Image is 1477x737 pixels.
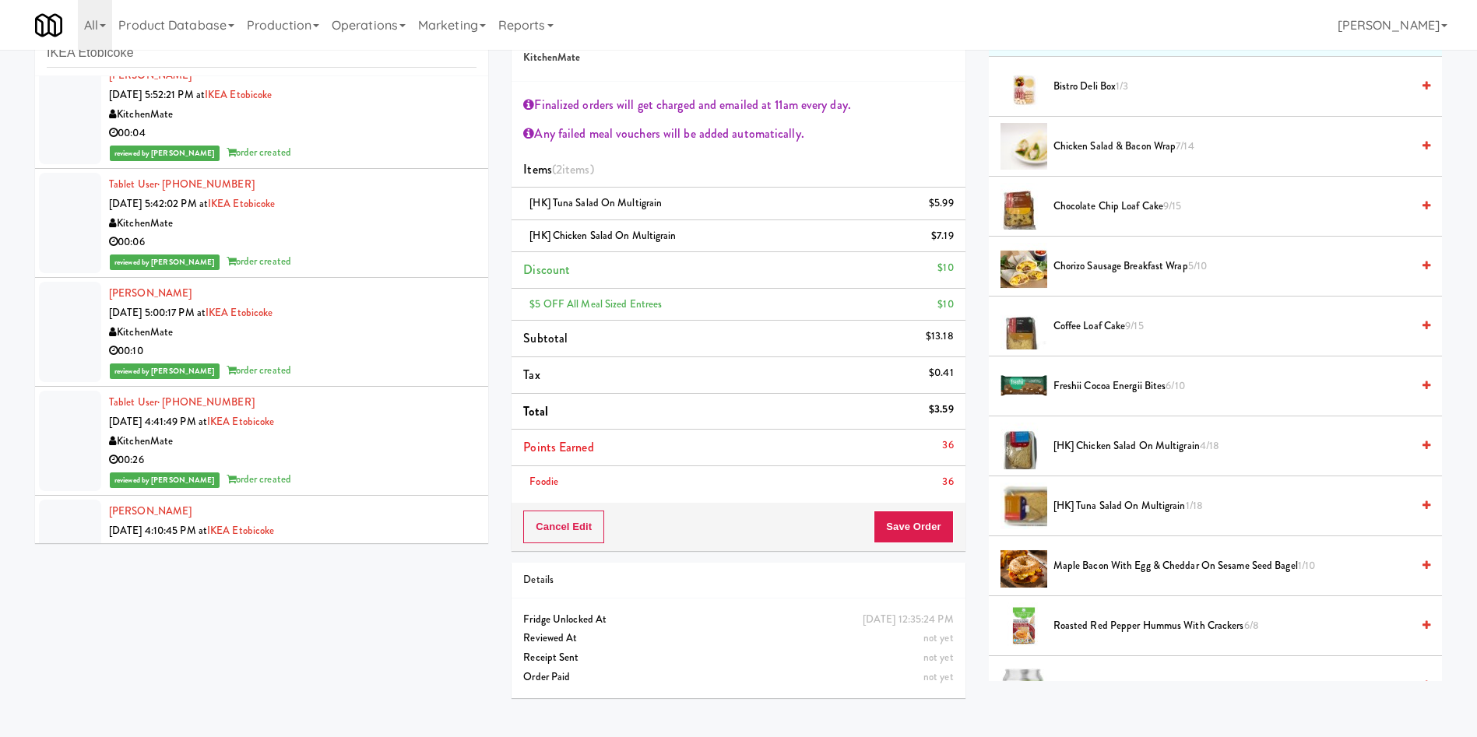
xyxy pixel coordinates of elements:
[157,395,255,409] span: · [PHONE_NUMBER]
[208,196,275,211] a: IKEA Etobicoke
[109,414,207,429] span: [DATE] 4:41:49 PM at
[1188,258,1207,273] span: 5/10
[110,254,220,270] span: reviewed by [PERSON_NAME]
[863,610,954,630] div: [DATE] 12:35:24 PM
[1053,317,1411,336] span: Coffee Loaf Cake
[1163,198,1181,213] span: 9/15
[109,233,477,252] div: 00:06
[1047,497,1430,516] div: [HK] Tuna Salad on Multigrain1/18
[1047,317,1430,336] div: Coffee Loaf Cake9/15
[35,169,488,278] li: Tablet User· [PHONE_NUMBER][DATE] 5:42:02 PM atIKEA EtobicokeKitchenMate00:06reviewed by [PERSON_...
[1166,378,1184,393] span: 6/10
[523,438,593,456] span: Points Earned
[35,278,488,387] li: [PERSON_NAME][DATE] 5:00:17 PM atIKEA EtobicokeKitchenMate00:10reviewed by [PERSON_NAME]order cre...
[109,342,477,361] div: 00:10
[227,145,291,160] span: order created
[109,323,477,342] div: KitchenMate
[1244,618,1259,633] span: 6/8
[1125,318,1143,333] span: 9/15
[562,160,590,178] ng-pluralize: items
[1047,197,1430,216] div: Chocolate Chip Loaf Cake9/15
[1053,197,1411,216] span: Chocolate Chip Loaf Cake
[109,523,207,538] span: [DATE] 4:10:45 PM at
[874,511,953,543] button: Save Order
[109,87,205,102] span: [DATE] 5:52:21 PM at
[1053,437,1411,456] span: [HK] Chicken Salad on Multigrain
[523,648,953,668] div: Receipt Sent
[109,286,192,300] a: [PERSON_NAME]
[523,122,953,146] div: Any failed meal vouchers will be added automatically.
[227,254,291,268] span: order created
[1053,556,1411,576] span: Maple Bacon with Egg & Cheddar on Sesame Seed Bagel
[1053,77,1411,97] span: Bistro Deli Box
[523,570,953,590] div: Details
[157,177,255,191] span: · [PHONE_NUMBER]
[35,387,488,496] li: Tablet User· [PHONE_NUMBER][DATE] 4:41:49 PM atIKEA EtobicokeKitchenMate00:26reviewed by [PERSON_...
[1298,558,1315,573] span: 1/10
[227,472,291,486] span: order created
[529,297,662,311] span: $5 OFF All Meal Sized Entrees
[923,650,954,665] span: not yet
[109,504,192,518] a: [PERSON_NAME]
[35,496,488,605] li: [PERSON_NAME][DATE] 4:10:45 PM atIKEA EtobicokeKitchenMate00:04reviewed by [PERSON_NAME]order cre...
[207,414,274,429] a: IKEA Etobicoke
[227,363,291,377] span: order created
[1047,616,1430,636] div: Roasted Red Pepper Hummus with Crackers6/8
[1053,676,1411,696] span: Tonica Kombucha [PERSON_NAME] Bounce
[937,258,953,278] div: $10
[206,305,273,320] a: IKEA Etobicoke
[926,327,954,346] div: $13.18
[923,669,954,684] span: not yet
[1053,497,1411,516] span: [HK] Tuna Salad on Multigrain
[1200,438,1219,453] span: 4/18
[523,160,593,178] span: Items
[1053,257,1411,276] span: Chorizo Sausage Breakfast Wrap
[523,366,540,384] span: Tax
[1186,498,1203,513] span: 1/18
[1047,377,1430,396] div: Freshii Cocoa Energii Bites6/10
[109,124,477,143] div: 00:04
[109,432,477,451] div: KitchenMate
[523,52,953,64] h5: KitchenMate
[1047,437,1430,456] div: [HK] Chicken Salad on Multigrain4/18
[929,400,954,419] div: $3.59
[929,194,954,213] div: $5.99
[109,395,255,409] a: Tablet User· [PHONE_NUMBER]
[1053,137,1411,156] span: Chicken Salad & Bacon Wrap
[1176,139,1194,153] span: 7/14
[937,295,953,314] div: $10
[523,511,604,543] button: Cancel Edit
[523,629,953,648] div: Reviewed At
[923,630,954,645] span: not yet
[110,146,220,161] span: reviewed by [PERSON_NAME]
[942,472,953,492] div: 36
[109,196,208,211] span: [DATE] 5:42:02 PM at
[529,228,676,243] span: [HK] Chicken Salad on Multigrain
[109,451,477,470] div: 00:26
[109,541,477,560] div: KitchenMate
[929,363,954,383] div: $0.41
[942,436,953,455] div: 36
[523,93,953,117] div: Finalized orders will get charged and emailed at 11am every day.
[1116,79,1128,93] span: 1/3
[523,668,953,687] div: Order Paid
[523,261,570,279] span: Discount
[35,12,62,39] img: Micromart
[109,214,477,233] div: KitchenMate
[207,523,274,538] a: IKEA Etobicoke
[1047,77,1430,97] div: Bistro Deli Box1/3
[109,177,255,191] a: Tablet User· [PHONE_NUMBER]
[110,363,220,379] span: reviewed by [PERSON_NAME]
[552,160,594,178] span: (2 )
[205,87,272,102] a: IKEA Etobicoke
[1047,676,1430,696] div: Tonica Kombucha [PERSON_NAME] Bounce5/5
[1247,678,1261,693] span: 5/5
[1053,377,1411,396] span: Freshii Cocoa Energii Bites
[110,472,220,488] span: reviewed by [PERSON_NAME]
[109,105,477,125] div: KitchenMate
[1053,616,1411,636] span: Roasted Red Pepper Hummus with Crackers
[35,60,488,169] li: [PERSON_NAME][DATE] 5:52:21 PM atIKEA EtobicokeKitchenMate00:04reviewed by [PERSON_NAME]order cre...
[47,39,477,68] input: Search vision orders
[931,226,954,246] div: $7.19
[523,329,568,347] span: Subtotal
